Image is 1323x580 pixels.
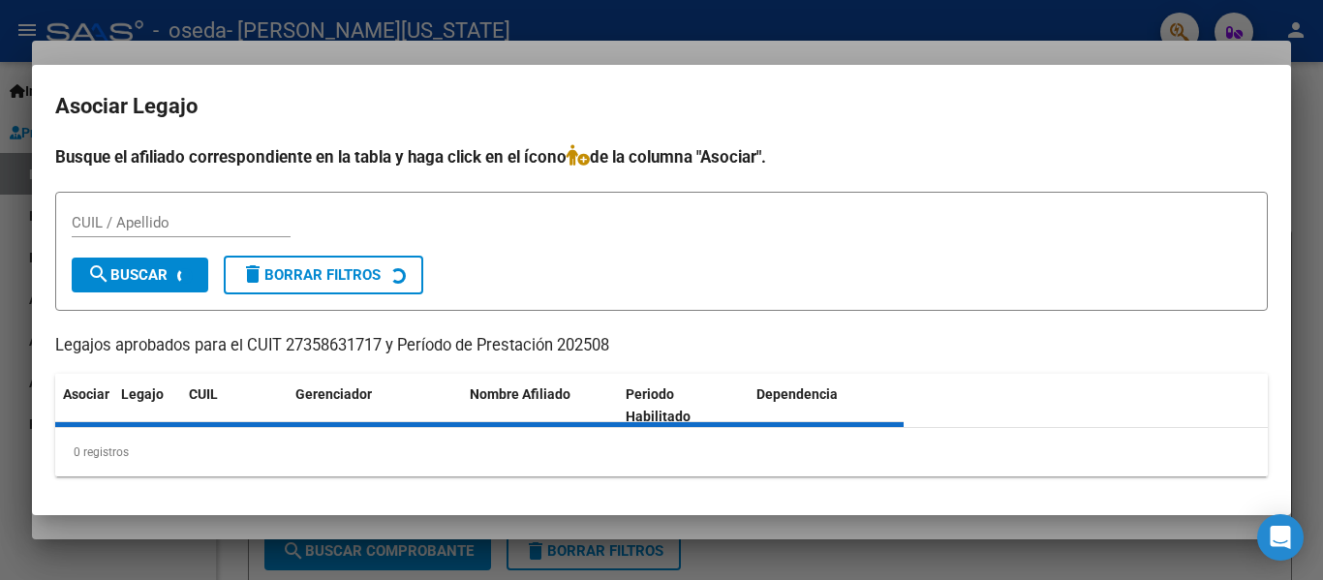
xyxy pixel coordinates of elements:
datatable-header-cell: Asociar [55,374,113,438]
span: Gerenciador [295,386,372,402]
datatable-header-cell: Periodo Habilitado [618,374,749,438]
datatable-header-cell: Nombre Afiliado [462,374,618,438]
h4: Busque el afiliado correspondiente en la tabla y haga click en el ícono de la columna "Asociar". [55,144,1268,169]
span: Nombre Afiliado [470,386,570,402]
datatable-header-cell: CUIL [181,374,288,438]
datatable-header-cell: Legajo [113,374,181,438]
h2: Asociar Legajo [55,88,1268,125]
span: Asociar [63,386,109,402]
span: Legajo [121,386,164,402]
p: Legajos aprobados para el CUIT 27358631717 y Período de Prestación 202508 [55,334,1268,358]
span: Buscar [87,266,168,284]
span: Dependencia [756,386,838,402]
span: Periodo Habilitado [626,386,691,424]
mat-icon: delete [241,262,264,286]
button: Buscar [72,258,208,292]
span: CUIL [189,386,218,402]
mat-icon: search [87,262,110,286]
span: Borrar Filtros [241,266,381,284]
div: 0 registros [55,428,1268,476]
datatable-header-cell: Gerenciador [288,374,462,438]
button: Borrar Filtros [224,256,423,294]
div: Open Intercom Messenger [1257,514,1304,561]
datatable-header-cell: Dependencia [749,374,905,438]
